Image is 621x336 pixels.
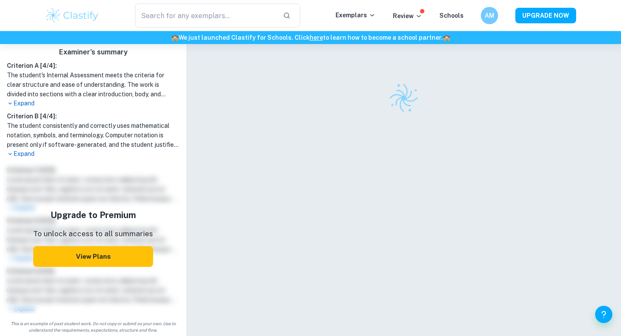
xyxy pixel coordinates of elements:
h1: The student's Internal Assessment meets the criteria for clear structure and ease of understandin... [7,70,179,99]
button: AM [481,7,498,24]
img: Clastify logo [45,7,100,24]
span: 🏫 [443,34,450,41]
button: UPGRADE NOW [515,8,576,23]
button: Help and Feedback [595,306,612,323]
p: Expand [7,99,179,108]
p: Review [393,11,422,21]
p: To unlock access to all summaries [33,228,153,240]
h1: The student consistently and correctly uses mathematical notation, symbols, and terminology. Comp... [7,121,179,149]
h6: We just launched Clastify for Schools. Click to learn how to become a school partner. [2,33,619,42]
span: This is an example of past student work. Do not copy or submit as your own. Use to understand the... [3,320,183,333]
p: Exemplars [336,10,376,20]
img: Clastify logo [385,79,423,117]
span: 🏫 [171,34,179,41]
a: here [310,34,323,41]
h6: AM [485,11,495,20]
h6: Criterion A [ 4 / 4 ]: [7,61,179,70]
h5: Upgrade to Premium [33,209,153,222]
button: View Plans [33,246,153,267]
a: Schools [439,12,464,19]
h6: Criterion B [ 4 / 4 ]: [7,111,179,121]
h6: Examiner's summary [3,47,183,57]
p: Expand [7,149,179,158]
input: Search for any exemplars... [135,3,276,28]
